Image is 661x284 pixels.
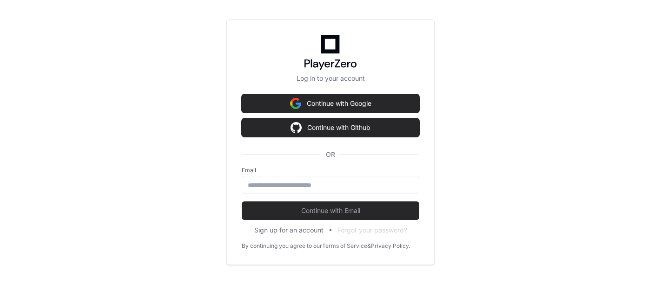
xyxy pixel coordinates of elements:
[254,226,324,235] button: Sign up for an account
[242,167,419,174] label: Email
[322,150,339,159] span: OR
[367,242,371,250] div: &
[371,242,410,250] a: Privacy Policy.
[242,206,419,215] span: Continue with Email
[242,94,419,113] button: Continue with Google
[242,74,419,83] p: Log in to your account
[242,242,322,250] div: By continuing you agree to our
[242,118,419,137] button: Continue with Github
[337,226,407,235] button: Forgot your password?
[290,94,301,113] img: Sign in with google
[242,201,419,220] button: Continue with Email
[291,118,302,137] img: Sign in with google
[322,242,367,250] a: Terms of Service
